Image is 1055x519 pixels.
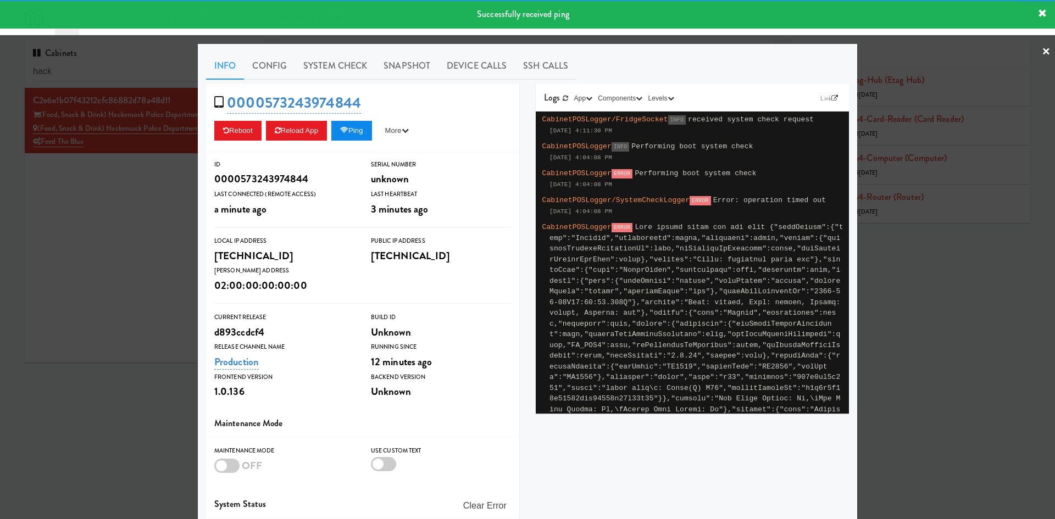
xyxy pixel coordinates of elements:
span: Logs [544,91,560,104]
span: ERROR [612,223,633,232]
span: System Status [214,498,266,510]
span: CabinetPOSLogger/SystemCheckLogger [542,196,690,204]
div: Running Since [371,342,511,353]
div: [PERSON_NAME] Address [214,265,354,276]
div: [TECHNICAL_ID] [214,247,354,265]
div: Unknown [371,323,511,342]
a: Device Calls [438,52,515,80]
span: CabinetPOSLogger/FridgeSocket [542,115,668,124]
span: [DATE] 4:04:08 PM [549,181,612,188]
a: SSH Calls [515,52,576,80]
div: 02:00:00:00:00:00 [214,276,354,295]
span: [DATE] 4:04:08 PM [549,208,612,215]
span: INFO [668,115,686,125]
div: Backend Version [371,372,511,383]
div: [TECHNICAL_ID] [371,247,511,265]
span: Performing boot system check [635,169,756,177]
button: More [376,121,418,141]
div: Public IP Address [371,236,511,247]
div: 1.0.136 [214,382,354,401]
span: CabinetPOSLogger [542,142,612,150]
div: Current Release [214,312,354,323]
button: Reboot [214,121,262,141]
button: Clear Error [459,496,511,516]
span: Maintenance Mode [214,417,283,429]
a: Link [818,93,841,104]
button: Ping [331,121,372,141]
span: received system check request [688,115,814,124]
div: unknown [371,170,511,188]
a: Production [214,354,259,370]
a: × [1042,35,1051,69]
span: [DATE] 4:11:30 PM [549,127,612,134]
div: Use Custom Text [371,445,511,456]
button: Components [595,93,645,104]
span: CabinetPOSLogger [542,223,612,231]
button: Reload App [266,121,327,141]
span: ERROR [690,196,711,205]
div: Local IP Address [214,236,354,247]
span: 3 minutes ago [371,202,428,216]
div: 0000573243974844 [214,170,354,188]
span: Performing boot system check [631,142,753,150]
div: Build Id [371,312,511,323]
span: ERROR [612,169,633,178]
div: d893ccdcf4 [214,323,354,342]
div: Unknown [371,382,511,401]
a: Info [206,52,244,80]
a: 0000573243974844 [227,92,361,114]
a: System Check [295,52,375,80]
div: Serial Number [371,159,511,170]
span: [DATE] 4:04:08 PM [549,154,612,161]
span: OFF [242,458,262,473]
span: Successfully received ping [477,8,569,20]
div: Last Connected (Remote Access) [214,189,354,200]
button: Levels [645,93,676,104]
span: a minute ago [214,202,266,216]
span: CabinetPOSLogger [542,169,612,177]
span: Lore ipsumd sitam con adi elit {"seddOeiusm":{"temp":"Incidid","utlaboreetd":magna,"aliquaeni":ad... [549,223,843,445]
a: Snapshot [375,52,438,80]
span: INFO [612,142,629,152]
div: Release Channel Name [214,342,354,353]
div: Last Heartbeat [371,189,511,200]
span: Error: operation timed out [713,196,826,204]
div: ID [214,159,354,170]
a: Config [244,52,295,80]
button: App [571,93,596,104]
div: Maintenance Mode [214,445,354,456]
div: Frontend Version [214,372,354,383]
span: 12 minutes ago [371,354,432,369]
